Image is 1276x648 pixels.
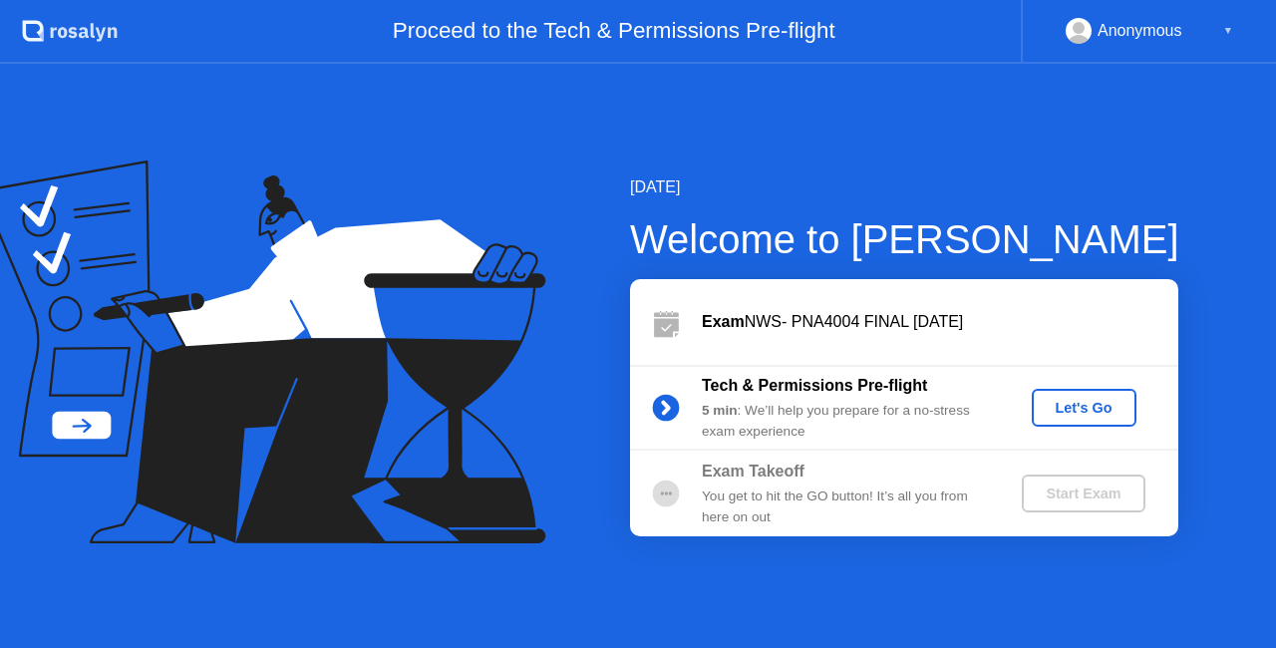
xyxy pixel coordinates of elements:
button: Let's Go [1032,389,1136,427]
div: NWS- PNA4004 FINAL [DATE] [702,310,1178,334]
div: Let's Go [1040,400,1128,416]
div: ▼ [1223,18,1233,44]
b: Exam [702,313,745,330]
div: You get to hit the GO button! It’s all you from here on out [702,486,989,527]
div: : We’ll help you prepare for a no-stress exam experience [702,401,989,442]
div: Welcome to [PERSON_NAME] [630,209,1179,269]
b: 5 min [702,403,738,418]
b: Exam Takeoff [702,463,804,480]
div: Anonymous [1098,18,1182,44]
div: [DATE] [630,175,1179,199]
div: Start Exam [1030,486,1136,501]
button: Start Exam [1022,475,1144,512]
b: Tech & Permissions Pre-flight [702,377,927,394]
